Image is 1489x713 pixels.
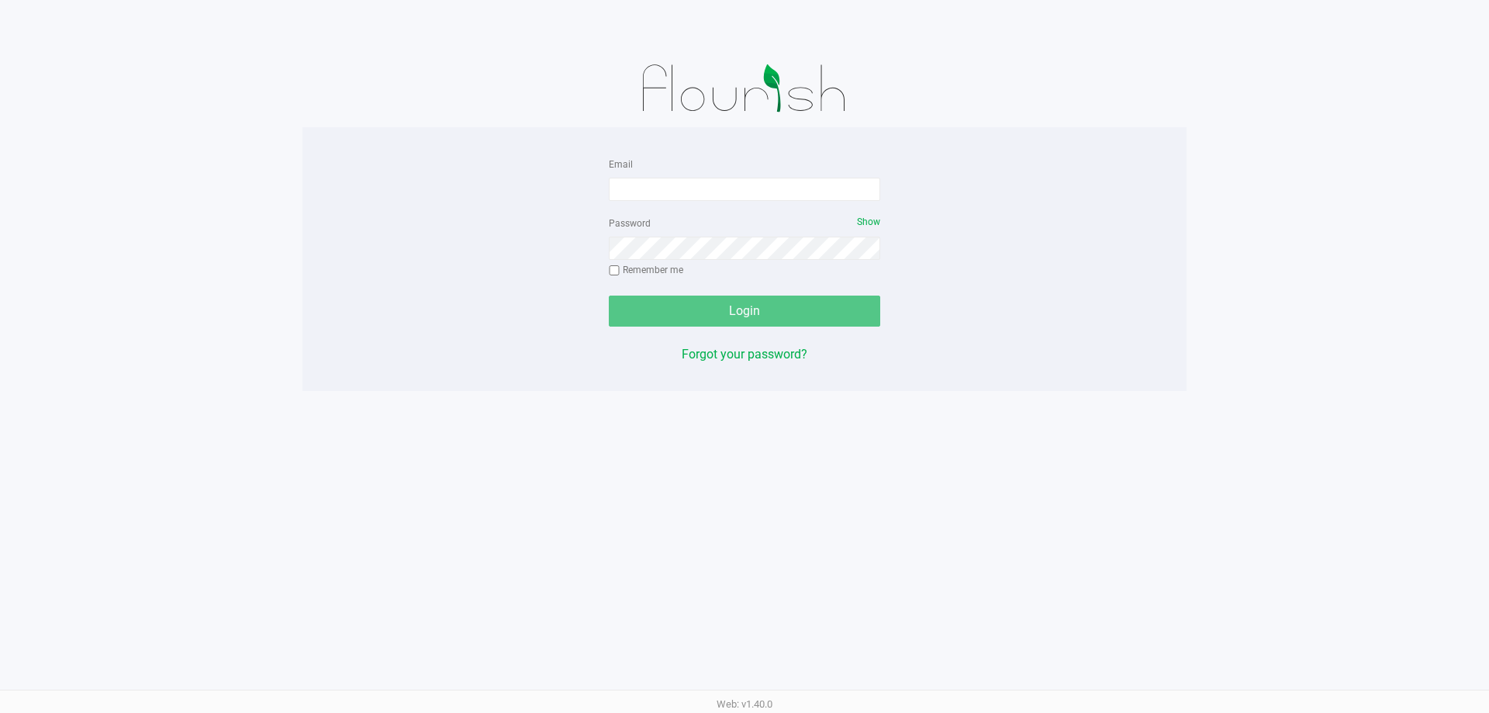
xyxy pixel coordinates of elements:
input: Remember me [609,265,620,276]
label: Password [609,216,651,230]
label: Email [609,157,633,171]
button: Forgot your password? [682,345,807,364]
span: Show [857,216,880,227]
span: Web: v1.40.0 [717,698,772,710]
label: Remember me [609,263,683,277]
